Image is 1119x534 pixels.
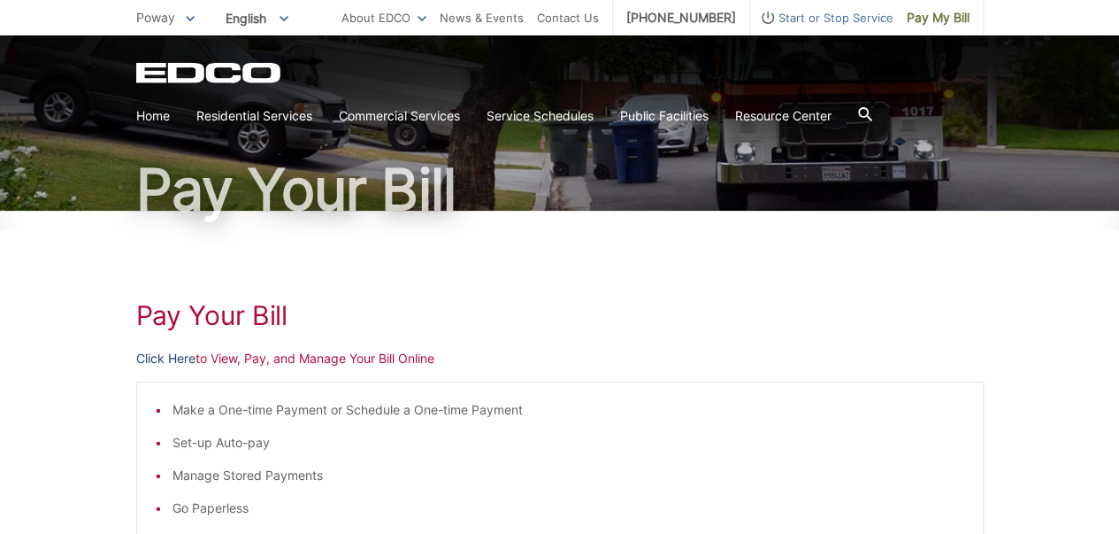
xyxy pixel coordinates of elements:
[136,62,283,83] a: EDCD logo. Return to the homepage.
[136,161,984,218] h1: Pay Your Bill
[907,8,970,27] span: Pay My Bill
[136,299,984,331] h1: Pay Your Bill
[172,433,965,453] li: Set-up Auto-pay
[136,349,195,368] a: Click Here
[735,106,832,126] a: Resource Center
[172,400,965,420] li: Make a One-time Payment or Schedule a One-time Payment
[196,106,312,126] a: Residential Services
[172,499,965,518] li: Go Paperless
[341,8,426,27] a: About EDCO
[487,106,594,126] a: Service Schedules
[440,8,524,27] a: News & Events
[212,4,302,33] span: English
[172,466,965,485] li: Manage Stored Payments
[620,106,709,126] a: Public Facilities
[537,8,599,27] a: Contact Us
[136,349,984,368] p: to View, Pay, and Manage Your Bill Online
[136,10,175,25] span: Poway
[339,106,460,126] a: Commercial Services
[136,106,170,126] a: Home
